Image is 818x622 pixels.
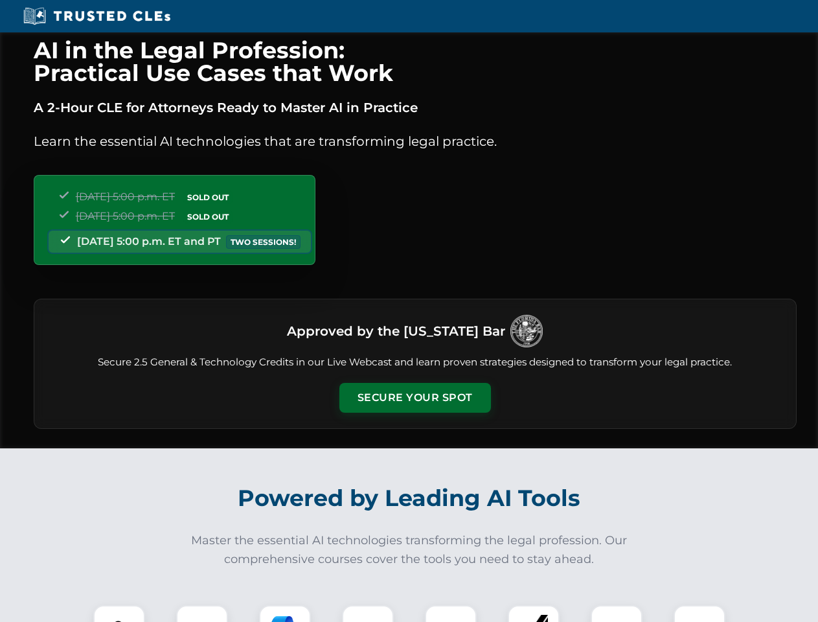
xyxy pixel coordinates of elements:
img: Trusted CLEs [19,6,174,26]
span: [DATE] 5:00 p.m. ET [76,190,175,203]
span: SOLD OUT [183,210,233,224]
p: Secure 2.5 General & Technology Credits in our Live Webcast and learn proven strategies designed ... [50,355,780,370]
h1: AI in the Legal Profession: Practical Use Cases that Work [34,39,797,84]
h2: Powered by Leading AI Tools [51,476,768,521]
span: [DATE] 5:00 p.m. ET [76,210,175,222]
p: A 2-Hour CLE for Attorneys Ready to Master AI in Practice [34,97,797,118]
p: Master the essential AI technologies transforming the legal profession. Our comprehensive courses... [183,531,636,569]
h3: Approved by the [US_STATE] Bar [287,319,505,343]
span: SOLD OUT [183,190,233,204]
button: Secure Your Spot [339,383,491,413]
p: Learn the essential AI technologies that are transforming legal practice. [34,131,797,152]
img: Logo [510,315,543,347]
